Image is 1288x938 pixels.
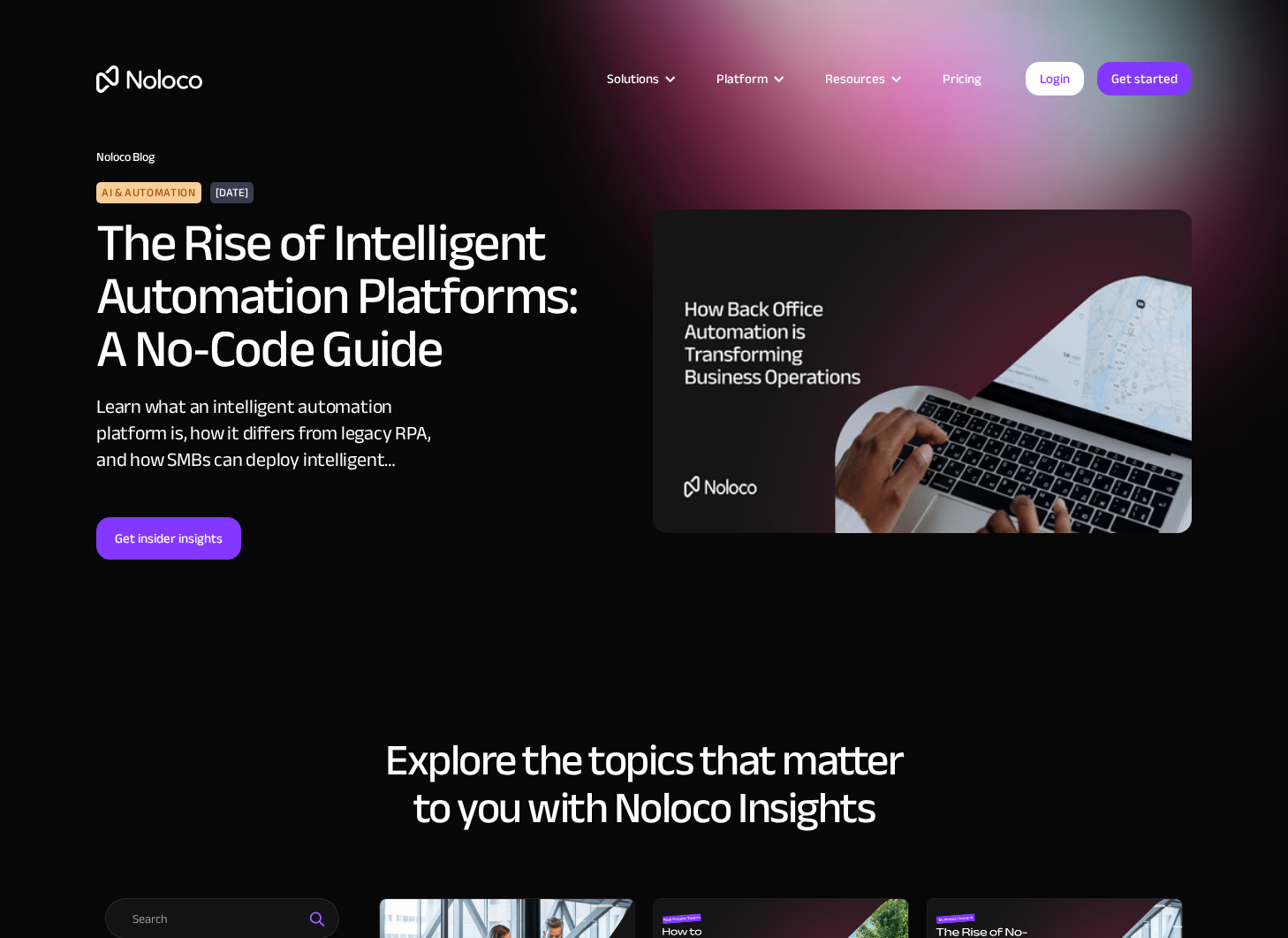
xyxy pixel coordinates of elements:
[1026,62,1084,95] a: Login
[1097,62,1192,95] a: Get started
[825,67,885,90] div: Resources
[716,67,768,90] div: Platform
[585,67,694,90] div: Solutions
[694,67,803,90] div: Platform
[921,67,1004,90] a: Pricing
[803,67,921,90] div: Resources
[96,217,582,376] h2: The Rise of Intelligent Automation Platforms: A No‑Code Guide
[96,736,1192,832] h2: Explore the topics that matter to you with Noloco Insights
[96,182,201,203] div: AI & Automation
[96,393,458,473] div: Learn what an intelligent automation platform is, how it differs from legacy RPA, and how SMBs ca...
[210,182,254,203] div: [DATE]
[96,517,241,560] a: Get insider insights
[607,67,659,90] div: Solutions
[96,65,202,93] a: home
